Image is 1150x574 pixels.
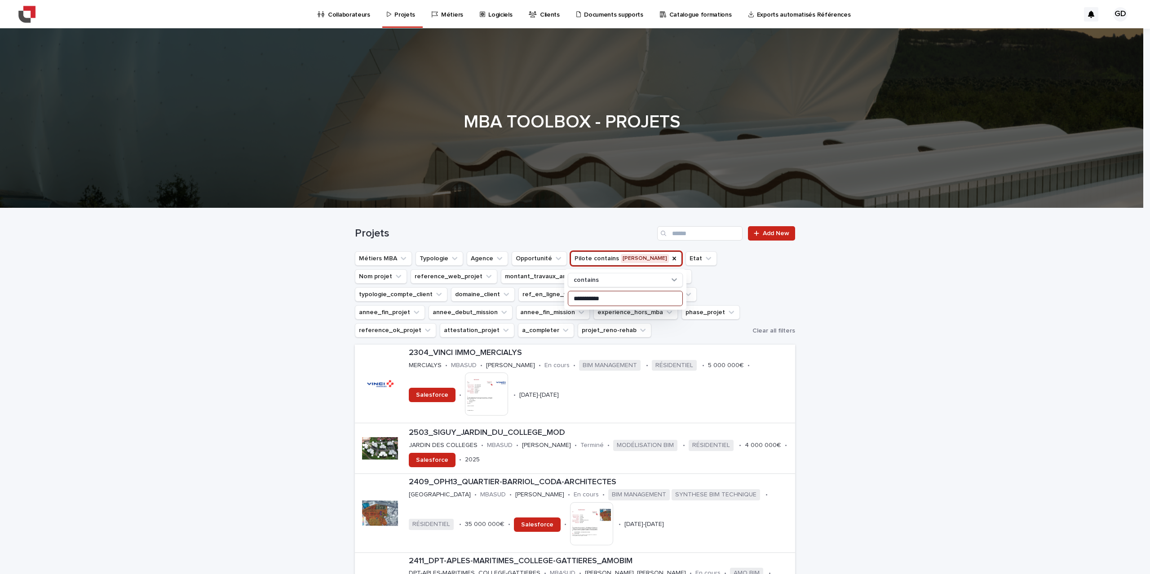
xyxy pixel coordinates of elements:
[745,442,781,449] p: 4 000 000€
[519,391,559,399] p: [DATE]-[DATE]
[689,440,734,451] span: RÉSIDENTIEL
[355,423,795,474] a: 2503_SIGUY_JARDIN_DU_COLLEGE_MODJARDIN DES COLLEGES•MBASUD•[PERSON_NAME]•Terminé•MODÉLISATION BIM...
[416,392,448,398] span: Salesforce
[409,348,792,358] p: 2304_VINCI IMMO_MERCIALYS
[539,362,541,369] p: •
[575,442,577,449] p: •
[515,491,564,499] p: [PERSON_NAME]
[518,287,613,302] button: ref_en_ligne_web_projet
[1113,7,1128,22] div: GD
[702,362,704,369] p: •
[467,251,508,266] button: Agence
[739,442,741,449] p: •
[440,323,514,337] button: attestation_projet
[429,305,513,320] button: annee_debut_mission
[355,474,795,552] a: 2409_OPH13_QUARTIER-BARRIOL_CODA-ARCHITECTES[GEOGRAPHIC_DATA]•MBASUD•[PERSON_NAME]•En cours•BIM M...
[593,305,678,320] button: experience_hors_mba
[514,517,561,532] a: Salesforce
[409,388,456,402] a: Salesforce
[646,362,648,369] p: •
[409,428,792,438] p: 2503_SIGUY_JARDIN_DU_COLLEGE_MOD
[508,521,510,528] p: •
[459,456,461,464] p: •
[681,305,740,320] button: phase_projet
[465,521,504,528] p: 35 000 000€
[409,519,454,530] span: RÉSIDENTIEL
[445,362,447,369] p: •
[481,442,483,449] p: •
[579,360,641,371] span: BIM MANAGEMENT
[416,457,448,463] span: Salesforce
[355,323,436,337] button: reference_ok_projet
[521,521,553,528] span: Salesforce
[608,489,670,500] span: BIM MANAGEMENT
[522,442,571,449] p: [PERSON_NAME]
[748,226,795,241] a: Add New
[544,362,570,369] p: En cours
[355,269,407,284] button: Nom projet
[518,323,574,337] button: a_completer
[509,491,512,499] p: •
[451,362,477,369] p: MBASUD
[409,453,456,467] a: Salesforce
[573,362,575,369] p: •
[355,227,654,240] h1: Projets
[411,269,497,284] button: reference_web_projet
[657,226,743,241] input: Search
[409,556,792,566] p: 2411_DPT-APLES-MARITIMES_COLLEGE-GATTIERES_AMOBIM
[355,345,795,423] a: 2304_VINCI IMMO_MERCIALYSMERCIALYS•MBASUD•[PERSON_NAME]•En cours•BIM MANAGEMENT•RÉSIDENTIEL•5 000...
[624,521,664,528] p: [DATE]-[DATE]
[352,111,792,133] h1: MBA TOOLBOX - PROJETS
[652,360,697,371] span: RÉSIDENTIEL
[18,5,36,23] img: YiAiwBLRm2aPEWe5IFcA
[607,442,610,449] p: •
[564,521,566,528] p: •
[409,442,478,449] p: JARDIN DES COLLEGES
[708,362,744,369] p: 5 000 000€
[574,491,599,499] p: En cours
[613,440,677,451] span: MODÉLISATION BIM
[672,489,760,500] span: SYNTHESE BIM TECHNIQUE
[683,442,685,449] p: •
[409,362,442,369] p: MERCIALYS
[686,251,717,266] button: Etat
[512,251,567,266] button: Opportunité
[409,478,792,487] p: 2409_OPH13_QUARTIER-BARRIOL_CODA-ARCHITECTES
[355,251,412,266] button: Métiers MBA
[409,491,471,499] p: [GEOGRAPHIC_DATA]
[763,230,789,237] span: Add New
[516,442,518,449] p: •
[465,456,480,464] p: 2025
[571,251,682,266] button: Pilote
[416,251,463,266] button: Typologie
[568,491,570,499] p: •
[619,521,621,528] p: •
[486,362,535,369] p: [PERSON_NAME]
[487,442,513,449] p: MBASUD
[459,391,461,399] p: •
[480,362,482,369] p: •
[459,521,461,528] p: •
[578,323,651,337] button: projet_reno-rehab
[747,362,750,369] p: •
[480,491,506,499] p: MBASUD
[580,442,604,449] p: Terminé
[474,491,477,499] p: •
[749,324,795,337] button: Clear all filters
[752,328,795,334] span: Clear all filters
[574,276,599,284] p: contains
[765,491,768,499] p: •
[355,305,425,320] button: annee_fin_projet
[785,442,787,449] p: •
[451,287,515,302] button: domaine_client
[355,287,447,302] button: typologie_compte_client
[602,491,605,499] p: •
[513,391,516,399] p: •
[501,269,616,284] button: montant_travaux_arrondi_projet
[516,305,590,320] button: annee_fin_mission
